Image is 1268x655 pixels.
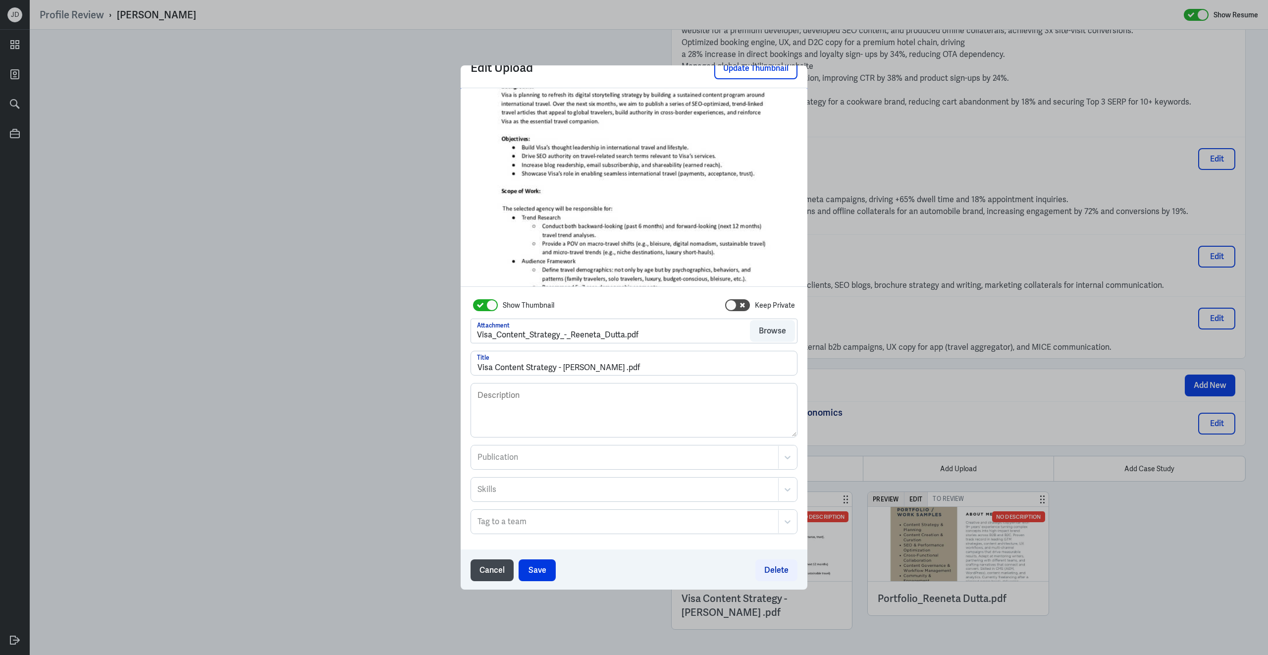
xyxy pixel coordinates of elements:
label: Show Thumbnail [503,300,554,311]
div: Visa_Content_Strategy_-_Reeneta_Dutta.pdf [477,329,638,341]
img: Visa Content Strategy - Reeneta Dutta .pdf [461,88,807,286]
button: Browse [750,320,795,342]
button: Delete [755,559,797,581]
input: Title [471,351,797,375]
button: Update Thumbnail [714,57,797,79]
p: Edit Upload [471,57,634,79]
button: Cancel [471,559,514,581]
label: Keep Private [755,300,795,311]
button: Save [519,559,556,581]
